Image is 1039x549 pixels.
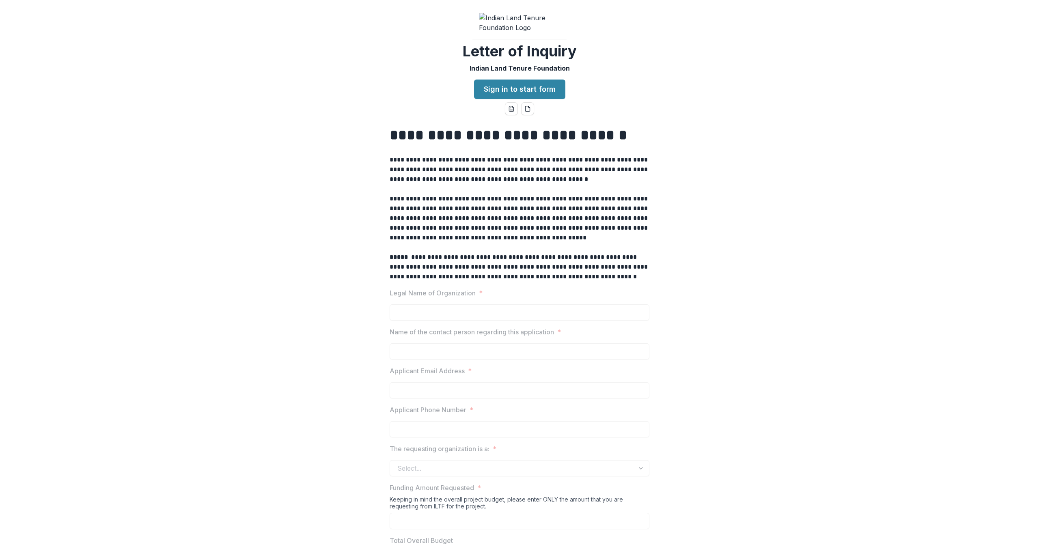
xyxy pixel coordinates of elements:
p: Legal Name of Organization [390,288,476,298]
p: The requesting organization is a: [390,444,489,454]
button: word-download [505,102,518,115]
a: Sign in to start form [474,80,565,99]
p: Indian Land Tenure Foundation [470,63,570,73]
div: Keeping in mind the overall project budget, please enter ONLY the amount that you are requesting ... [390,496,649,513]
p: Applicant Phone Number [390,405,466,415]
img: Indian Land Tenure Foundation Logo [479,13,560,32]
p: Applicant Email Address [390,366,465,376]
button: pdf-download [521,102,534,115]
p: Total Overall Budget [390,536,453,545]
p: Name of the contact person regarding this application [390,327,554,337]
h2: Letter of Inquiry [463,43,577,60]
p: Funding Amount Requested [390,483,474,493]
